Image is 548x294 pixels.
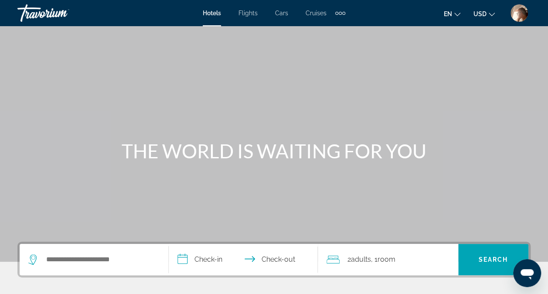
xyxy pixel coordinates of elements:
button: Change language [444,7,460,20]
button: Change currency [473,7,495,20]
button: Extra navigation items [335,6,345,20]
div: Search widget [20,244,528,275]
a: Cruises [306,10,327,17]
span: , 1 [371,253,395,266]
img: Z [511,4,528,22]
span: Room [378,255,395,263]
button: Travelers: 2 adults, 0 children [318,244,458,275]
span: Adults [351,255,371,263]
span: en [444,10,452,17]
h1: THE WORLD IS WAITING FOR YOU [111,140,438,162]
span: 2 [347,253,371,266]
a: Hotels [203,10,221,17]
button: Check in and out dates [169,244,318,275]
span: USD [473,10,487,17]
a: Flights [238,10,258,17]
button: User Menu [508,4,531,22]
a: Cars [275,10,288,17]
button: Search [458,244,528,275]
a: Travorium [17,2,105,24]
iframe: Button to launch messaging window [513,259,541,287]
span: Search [479,256,508,263]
